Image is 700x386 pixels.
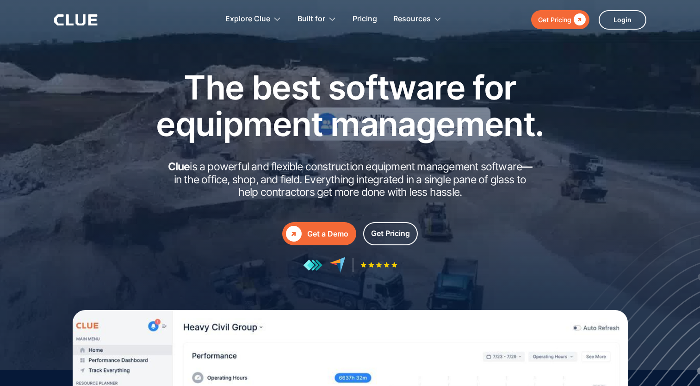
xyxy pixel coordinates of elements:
[363,222,418,245] a: Get Pricing
[286,226,302,242] div: 
[371,228,410,239] div: Get Pricing
[297,5,336,34] div: Built for
[531,10,589,29] a: Get Pricing
[168,160,190,173] strong: Clue
[353,5,377,34] a: Pricing
[393,5,442,34] div: Resources
[303,259,322,271] img: reviews at getapp
[393,5,431,34] div: Resources
[538,14,571,25] div: Get Pricing
[142,69,558,142] h1: The best software for equipment management.
[307,228,348,240] div: Get a Demo
[329,257,346,273] img: reviews at capterra
[282,222,356,245] a: Get a Demo
[225,5,270,34] div: Explore Clue
[599,10,646,30] a: Login
[165,161,535,199] h2: is a powerful and flexible construction equipment management software in the office, shop, and fi...
[522,160,532,173] strong: —
[360,262,397,268] img: Five-star rating icon
[297,5,325,34] div: Built for
[225,5,281,34] div: Explore Clue
[571,14,586,25] div: 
